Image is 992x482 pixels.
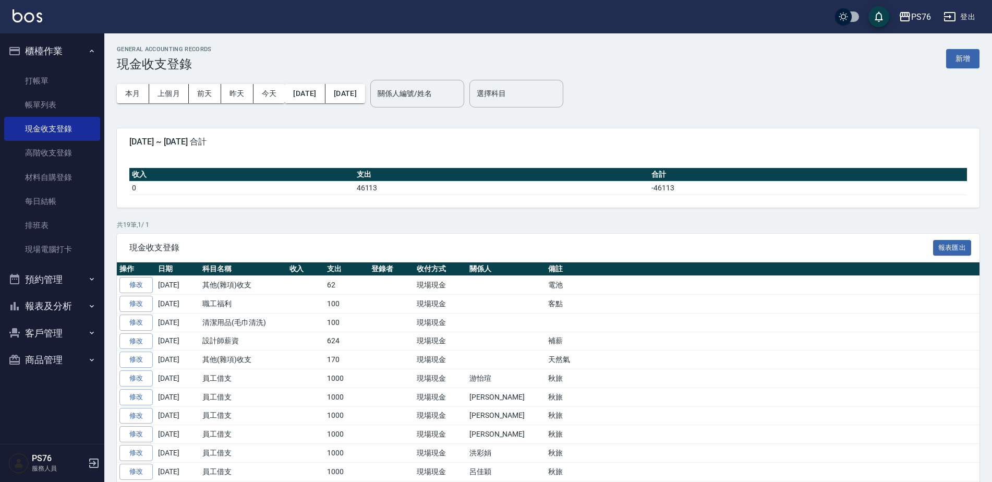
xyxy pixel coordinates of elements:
[324,295,369,314] td: 100
[200,388,287,406] td: 員工借支
[324,369,369,388] td: 1000
[155,295,200,314] td: [DATE]
[221,84,253,103] button: 昨天
[324,425,369,444] td: 1000
[4,320,100,347] button: 客戶管理
[324,444,369,463] td: 1000
[200,369,287,388] td: 員工借支
[324,313,369,332] td: 100
[467,262,546,276] th: 關係人
[119,296,153,312] a: 修改
[414,369,467,388] td: 現場現金
[200,276,287,295] td: 其他(雜項)收支
[414,444,467,463] td: 現場現金
[200,425,287,444] td: 員工借支
[4,165,100,189] a: 材料自購登錄
[939,7,979,27] button: 登出
[414,332,467,351] td: 現場現金
[546,388,979,406] td: 秋旅
[324,262,369,276] th: 支出
[119,277,153,293] a: 修改
[946,49,979,68] button: 新增
[117,262,155,276] th: 操作
[414,295,467,314] td: 現場現金
[129,137,967,147] span: [DATE] ~ [DATE] 合計
[155,332,200,351] td: [DATE]
[117,220,979,230] p: 共 19 筆, 1 / 1
[200,313,287,332] td: 清潔用品(毛巾清洗)
[4,293,100,320] button: 報表及分析
[200,262,287,276] th: 科目名稱
[4,69,100,93] a: 打帳單
[324,332,369,351] td: 624
[369,262,414,276] th: 登錄者
[414,406,467,425] td: 現場現金
[285,84,325,103] button: [DATE]
[155,369,200,388] td: [DATE]
[4,266,100,293] button: 預約管理
[414,276,467,295] td: 現場現金
[119,370,153,387] a: 修改
[933,240,972,256] button: 報表匯出
[4,141,100,165] a: 高階收支登錄
[324,462,369,481] td: 1000
[155,276,200,295] td: [DATE]
[13,9,42,22] img: Logo
[200,295,287,314] td: 職工福利
[155,462,200,481] td: [DATE]
[200,332,287,351] td: 設計師薪資
[32,453,85,464] h5: PS76
[119,333,153,350] a: 修改
[4,117,100,141] a: 現金收支登錄
[546,332,979,351] td: 補薪
[354,181,649,195] td: 46113
[117,84,149,103] button: 本月
[933,242,972,252] a: 報表匯出
[117,57,212,71] h3: 現金收支登錄
[868,6,889,27] button: save
[894,6,935,28] button: PS76
[4,38,100,65] button: 櫃檯作業
[119,426,153,442] a: 修改
[129,243,933,253] span: 現金收支登錄
[324,351,369,369] td: 170
[467,369,546,388] td: 游怡瑄
[546,351,979,369] td: 天然氣
[117,46,212,53] h2: GENERAL ACCOUNTING RECORDS
[253,84,285,103] button: 今天
[414,425,467,444] td: 現場現金
[467,406,546,425] td: [PERSON_NAME]
[4,189,100,213] a: 每日結帳
[546,462,979,481] td: 秋旅
[414,388,467,406] td: 現場現金
[467,444,546,463] td: 洪彩娟
[414,313,467,332] td: 現場現金
[200,406,287,425] td: 員工借支
[119,464,153,480] a: 修改
[546,369,979,388] td: 秋旅
[155,444,200,463] td: [DATE]
[119,408,153,424] a: 修改
[546,295,979,314] td: 客點
[414,262,467,276] th: 收付方式
[119,352,153,368] a: 修改
[200,462,287,481] td: 員工借支
[200,351,287,369] td: 其他(雜項)收支
[119,315,153,331] a: 修改
[324,276,369,295] td: 62
[414,351,467,369] td: 現場現金
[129,181,354,195] td: 0
[155,425,200,444] td: [DATE]
[32,464,85,473] p: 服務人員
[189,84,221,103] button: 前天
[155,262,200,276] th: 日期
[4,93,100,117] a: 帳單列表
[4,237,100,261] a: 現場電腦打卡
[4,213,100,237] a: 排班表
[649,168,967,182] th: 合計
[200,444,287,463] td: 員工借支
[324,406,369,425] td: 1000
[354,168,649,182] th: 支出
[4,346,100,373] button: 商品管理
[155,313,200,332] td: [DATE]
